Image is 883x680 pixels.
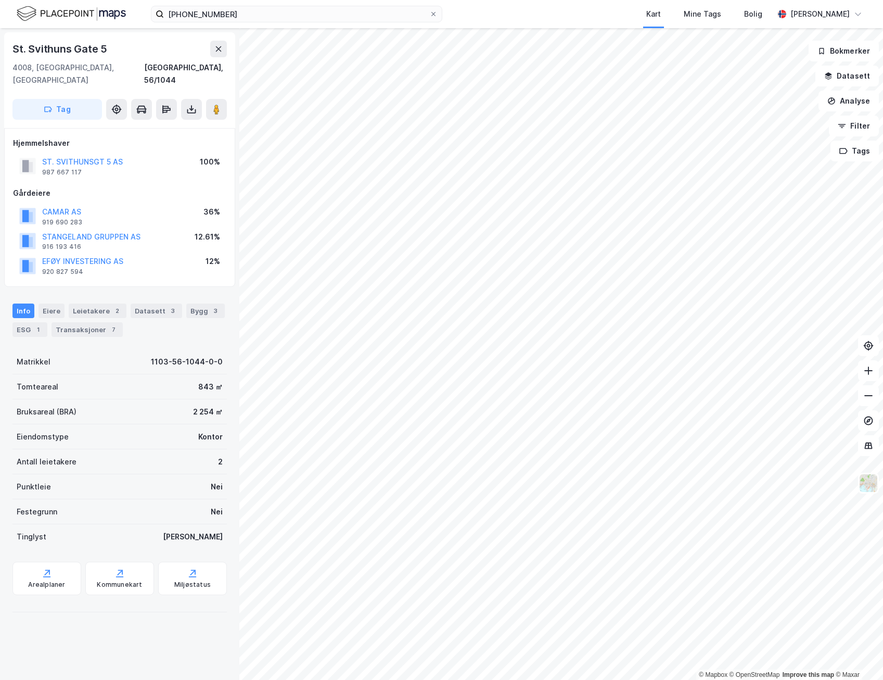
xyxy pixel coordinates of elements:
button: Bokmerker [809,41,879,61]
div: 2 254 ㎡ [193,406,223,418]
div: Eiendomstype [17,431,69,443]
div: 2 [112,306,122,316]
div: Kontrollprogram for chat [831,630,883,680]
div: 919 690 283 [42,218,82,226]
div: 843 ㎡ [198,381,223,393]
button: Tag [12,99,102,120]
div: Antall leietakere [17,456,76,468]
div: [PERSON_NAME] [790,8,850,20]
div: Arealplaner [28,581,65,589]
div: 4008, [GEOGRAPHIC_DATA], [GEOGRAPHIC_DATA] [12,61,144,86]
iframe: Chat Widget [831,630,883,680]
button: Tags [830,141,879,161]
div: Nei [211,506,223,518]
img: Z [859,473,878,493]
button: Datasett [815,66,879,86]
div: 1103-56-1044-0-0 [151,356,223,368]
div: 1 [33,324,43,335]
div: Matrikkel [17,356,50,368]
div: Tomteareal [17,381,58,393]
div: Kart [646,8,661,20]
div: 916 193 416 [42,243,81,251]
div: Punktleie [17,481,51,493]
div: Nei [211,481,223,493]
button: Filter [829,116,879,136]
img: logo.f888ab2527a4732fd821a326f86c7f29.svg [17,5,126,23]
a: Mapbox [699,671,727,678]
div: Kommunekart [97,581,142,589]
button: Analyse [818,91,879,111]
div: Datasett [131,304,182,318]
div: 987 667 117 [42,168,82,177]
div: Hjemmelshaver [13,137,226,149]
div: 3 [168,306,178,316]
div: [GEOGRAPHIC_DATA], 56/1044 [144,61,227,86]
div: [PERSON_NAME] [163,531,223,543]
a: OpenStreetMap [730,671,780,678]
div: Festegrunn [17,506,57,518]
div: Bolig [744,8,762,20]
div: 36% [203,206,220,218]
div: ESG [12,322,47,337]
div: 7 [108,324,119,335]
div: 920 827 594 [42,268,83,276]
div: 3 [210,306,221,316]
div: Transaksjoner [52,322,123,337]
div: St. Svithuns Gate 5 [12,41,109,57]
div: Kontor [198,431,223,443]
div: Bygg [186,304,225,318]
div: 2 [218,456,223,468]
div: Mine Tags [684,8,721,20]
div: Tinglyst [17,531,46,543]
div: 12.61% [195,231,220,243]
input: Søk på adresse, matrikkel, gårdeiere, leietakere eller personer [164,6,429,22]
div: Leietakere [69,304,126,318]
div: Gårdeiere [13,187,226,199]
div: Miljøstatus [174,581,211,589]
div: 12% [206,255,220,268]
div: 100% [200,156,220,168]
div: Info [12,304,34,318]
div: Bruksareal (BRA) [17,406,76,418]
div: Eiere [39,304,65,318]
a: Improve this map [783,671,834,678]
